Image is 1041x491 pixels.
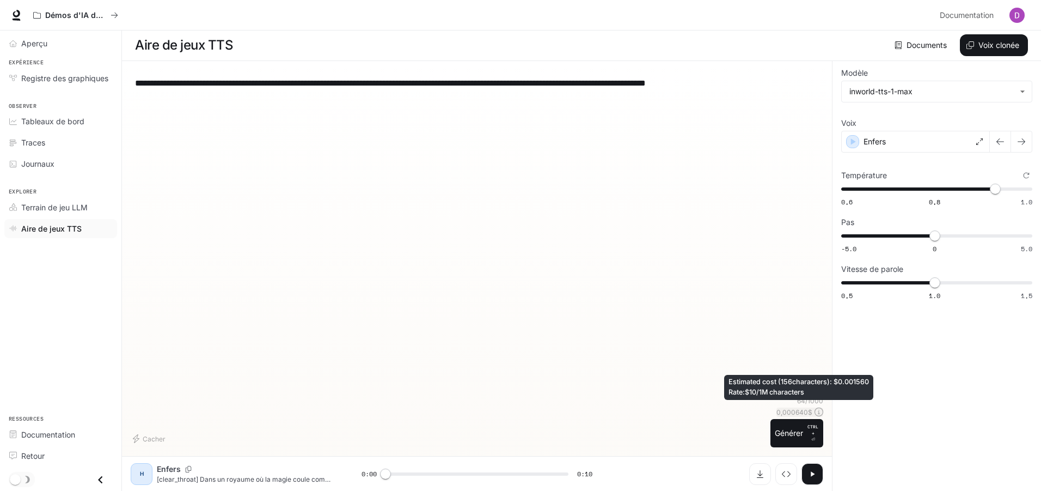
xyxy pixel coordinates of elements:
font: Terrain de jeu LLM [21,203,88,212]
font: Documentation [21,430,75,439]
font: 0,5 [841,291,853,300]
font: Documents [907,40,947,50]
font: 1.0 [1021,197,1032,207]
button: Fermer le tiroir [88,469,113,491]
a: Registre des graphiques [4,69,117,88]
button: Télécharger l'audio [749,463,771,485]
font: Aperçu [21,39,47,48]
font: 1,5 [1021,291,1032,300]
a: Aire de jeux TTS [4,219,117,238]
font: Voix clonée [978,40,1019,50]
button: Inspecter [775,463,797,485]
div: inworld-tts-1-max [842,81,1032,102]
font: Vitesse de parole [841,264,903,274]
font: 0:00 [362,469,377,478]
font: Explorer [9,188,36,195]
button: Voix clonée [960,34,1028,56]
font: inworld-tts-1-max [849,87,913,96]
div: Estimated cost ( 156 characters): $ 0.001560 Rate: $10/1M characters [724,375,873,400]
font: 0:10 [577,469,592,478]
a: Tableaux de bord [4,112,117,131]
font: Registre des graphiques [21,74,108,83]
font: Journaux [21,159,54,168]
font: Documentation [940,10,994,20]
font: -5.0 [841,244,856,253]
font: Voix [841,118,856,128]
font: Cacher [143,435,166,443]
img: Avatar de l'utilisateur [1009,8,1025,23]
a: Traces [4,133,117,152]
font: Ressources [9,415,44,422]
font: Observer [9,102,36,110]
font: Enfers [864,137,886,146]
font: Pas [841,217,854,227]
font: 0,6 [841,197,853,207]
font: Aire de jeux TTS [21,224,82,233]
a: Documentation [935,4,1002,26]
button: Cacher [131,430,170,447]
font: Température [841,171,887,180]
font: Générer [775,428,803,438]
font: Démos d'IA dans le monde réel [45,10,163,20]
a: Aperçu [4,34,117,53]
button: Avatar de l'utilisateur [1006,4,1028,26]
font: 0,000640 [776,408,808,416]
a: Retour [4,446,117,465]
button: Tous les espaces de travail [28,4,123,26]
span: Basculement du mode sombre [10,473,21,485]
a: Documentation [4,425,117,444]
font: Enfers [157,464,181,474]
font: ⏎ [811,437,815,442]
button: Réinitialiser aux paramètres par défaut [1020,169,1032,181]
font: CTRL + [807,424,818,436]
font: 0 [933,244,936,253]
font: Expérience [9,59,44,66]
button: GénérerCTRL +⏎ [770,419,823,447]
font: Traces [21,138,45,147]
font: 0,8 [929,197,940,207]
font: Tableaux de bord [21,117,84,126]
font: Aire de jeux TTS [135,37,233,53]
a: Terrain de jeu LLM [4,198,117,217]
font: $ [808,408,812,416]
font: Modèle [841,68,868,77]
a: Journaux [4,154,117,173]
a: Documents [892,34,951,56]
button: Copier l'identifiant vocal [181,466,196,472]
font: Retour [21,451,45,460]
font: H [140,470,144,477]
font: 5.0 [1021,244,1032,253]
font: 1.0 [929,291,940,300]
